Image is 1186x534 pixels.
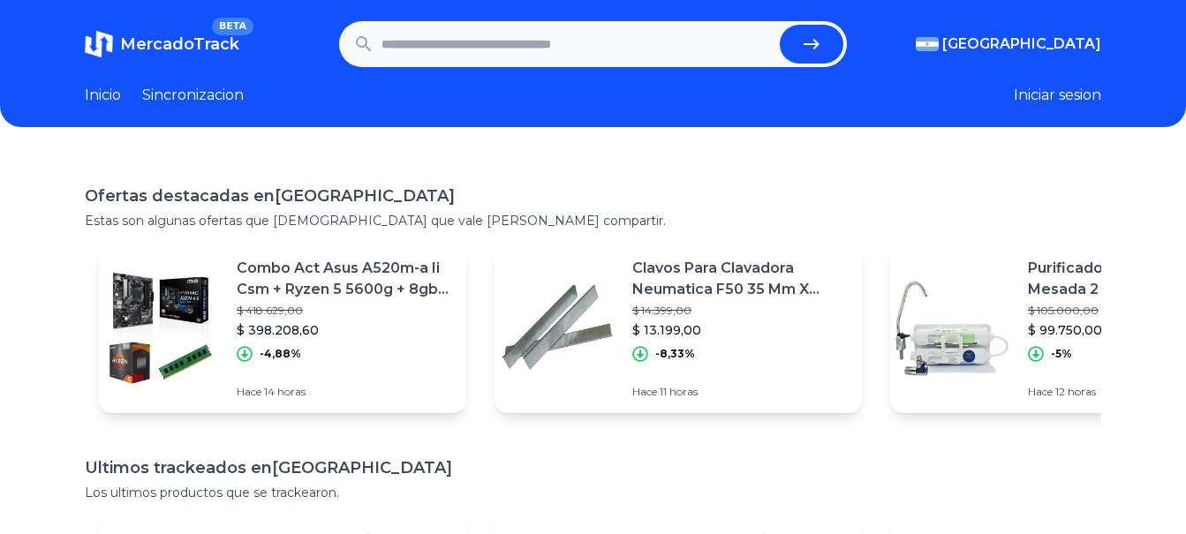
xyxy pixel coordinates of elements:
p: Clavos Para Clavadora Neumatica F50 35 Mm X 5000 Unidades [632,258,848,300]
img: Featured image [495,267,618,390]
a: MercadoTrackBETA [85,30,239,58]
h1: Ofertas destacadas en [GEOGRAPHIC_DATA] [85,184,1101,208]
p: Combo Act Asus A520m-a Ii Csm + Ryzen 5 5600g + 8gb 3200 Mhz [237,258,452,300]
p: Hace 14 horas [237,385,452,399]
span: MercadoTrack [120,34,239,54]
img: MercadoTrack [85,30,113,58]
p: Hace 11 horas [632,385,848,399]
span: [GEOGRAPHIC_DATA] [942,34,1101,55]
p: $ 14.399,00 [632,304,848,318]
button: [GEOGRAPHIC_DATA] [916,34,1101,55]
img: Featured image [890,267,1014,390]
button: Iniciar sesion [1014,85,1101,106]
p: Estas son algunas ofertas que [DEMOGRAPHIC_DATA] que vale [PERSON_NAME] compartir. [85,212,1101,229]
p: $ 13.199,00 [632,321,848,339]
span: BETA [212,18,253,35]
a: Featured imageCombo Act Asus A520m-a Ii Csm + Ryzen 5 5600g + 8gb 3200 Mhz$ 418.629,00$ 398.208,6... [99,244,466,413]
p: $ 398.208,60 [237,321,452,339]
p: -5% [1051,347,1072,361]
p: Los ultimos productos que se trackearon. [85,484,1101,501]
a: Featured imageClavos Para Clavadora Neumatica F50 35 Mm X 5000 Unidades$ 14.399,00$ 13.199,00-8,3... [495,244,862,413]
img: Argentina [916,37,939,51]
a: Sincronizacion [142,85,244,106]
img: Featured image [99,267,223,390]
h1: Ultimos trackeados en [GEOGRAPHIC_DATA] [85,455,1101,480]
p: $ 418.629,00 [237,304,452,318]
p: -4,88% [260,347,301,361]
p: -8,33% [655,347,695,361]
a: Inicio [85,85,121,106]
